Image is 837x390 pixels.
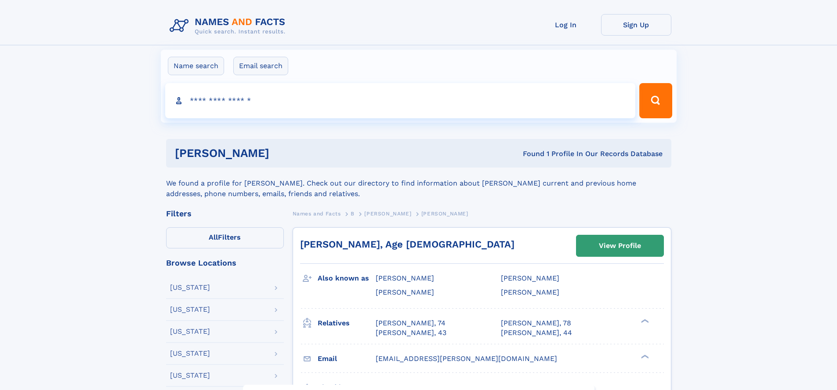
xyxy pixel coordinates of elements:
[639,354,649,359] div: ❯
[175,148,396,159] h1: [PERSON_NAME]
[501,288,559,296] span: [PERSON_NAME]
[396,149,663,159] div: Found 1 Profile In Our Records Database
[166,168,671,199] div: We found a profile for [PERSON_NAME]. Check out our directory to find information about [PERSON_N...
[170,328,210,335] div: [US_STATE]
[599,236,641,256] div: View Profile
[318,351,376,366] h3: Email
[170,350,210,357] div: [US_STATE]
[376,274,434,282] span: [PERSON_NAME]
[421,211,468,217] span: [PERSON_NAME]
[170,306,210,313] div: [US_STATE]
[364,208,411,219] a: [PERSON_NAME]
[318,316,376,331] h3: Relatives
[170,284,210,291] div: [US_STATE]
[165,83,636,118] input: search input
[166,259,284,267] div: Browse Locations
[501,328,572,338] a: [PERSON_NAME], 44
[576,235,663,256] a: View Profile
[376,328,446,338] a: [PERSON_NAME], 43
[351,208,355,219] a: B
[501,318,571,328] a: [PERSON_NAME], 78
[170,372,210,379] div: [US_STATE]
[639,318,649,324] div: ❯
[351,211,355,217] span: B
[166,14,293,38] img: Logo Names and Facts
[364,211,411,217] span: [PERSON_NAME]
[639,83,672,118] button: Search Button
[166,210,284,218] div: Filters
[233,57,288,75] label: Email search
[166,227,284,248] label: Filters
[376,318,446,328] a: [PERSON_NAME], 74
[376,354,557,363] span: [EMAIL_ADDRESS][PERSON_NAME][DOMAIN_NAME]
[531,14,601,36] a: Log In
[376,288,434,296] span: [PERSON_NAME]
[501,274,559,282] span: [PERSON_NAME]
[318,271,376,286] h3: Also known as
[601,14,671,36] a: Sign Up
[168,57,224,75] label: Name search
[293,208,341,219] a: Names and Facts
[300,239,515,250] a: [PERSON_NAME], Age [DEMOGRAPHIC_DATA]
[209,233,218,241] span: All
